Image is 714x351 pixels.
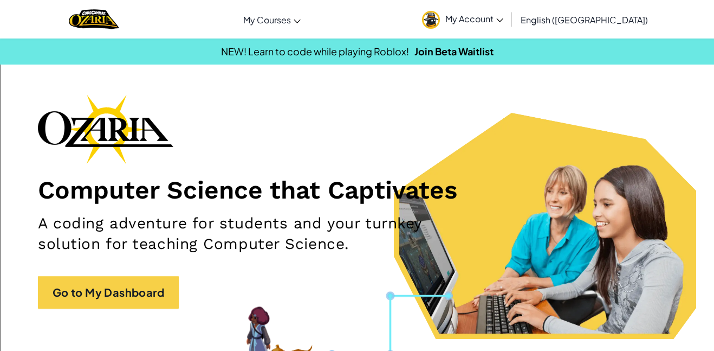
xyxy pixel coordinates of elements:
span: My Account [445,13,503,24]
a: Go to My Dashboard [38,276,179,309]
img: Home [69,8,119,30]
a: English ([GEOGRAPHIC_DATA]) [515,5,653,34]
span: English ([GEOGRAPHIC_DATA]) [521,14,648,25]
span: My Courses [243,14,291,25]
img: Ozaria branding logo [38,94,173,164]
a: Join Beta Waitlist [414,45,494,58]
h1: Computer Science that Captivates [38,175,676,205]
img: avatar [422,11,440,29]
span: NEW! Learn to code while playing Roblox! [221,45,409,58]
h2: A coding adventure for students and your turnkey solution for teaching Computer Science. [38,213,465,254]
a: Ozaria by CodeCombat logo [69,8,119,30]
a: My Account [417,2,509,36]
a: My Courses [238,5,306,34]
